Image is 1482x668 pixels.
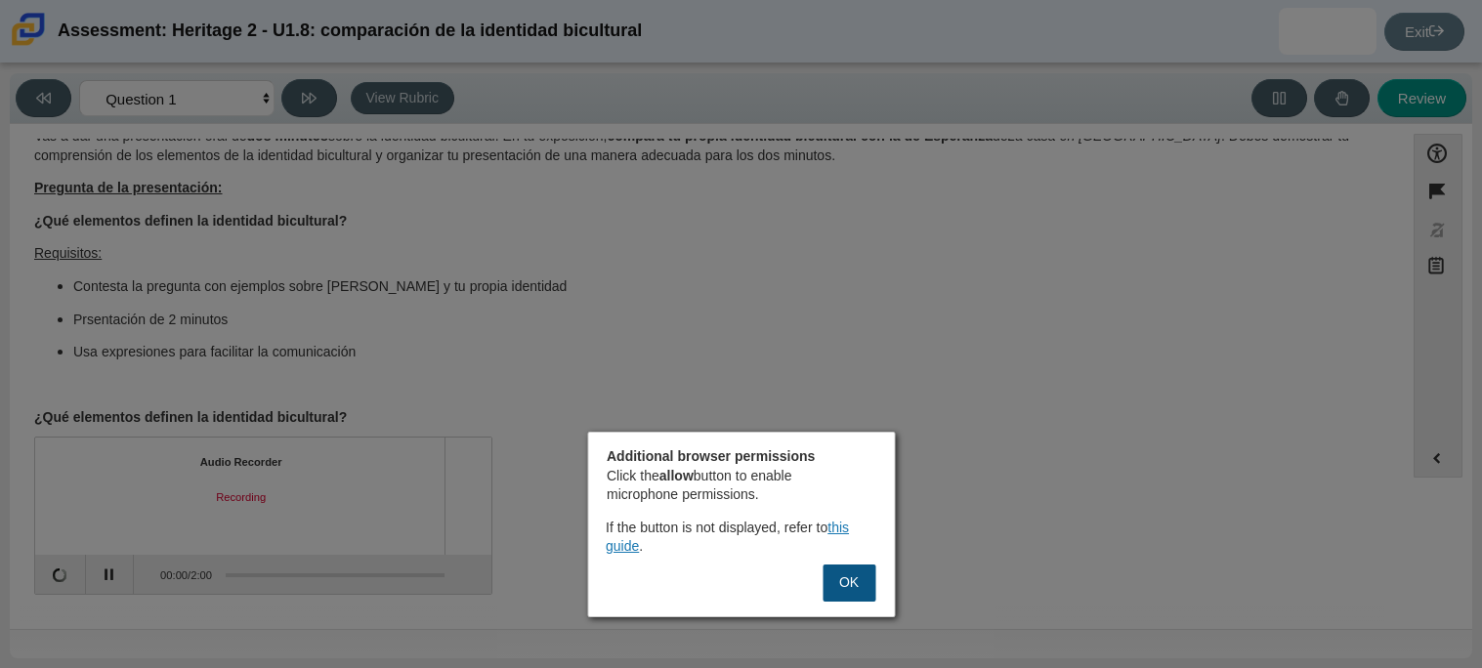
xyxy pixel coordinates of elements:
p: Click the button to enable microphone permissions. [607,467,867,505]
div: If the button is not displayed, refer to . [606,519,887,557]
strong: Additional browser permissions [607,447,815,465]
strong: allow [659,467,694,484]
button: OK [823,564,875,602]
a: this guide [606,519,849,556]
